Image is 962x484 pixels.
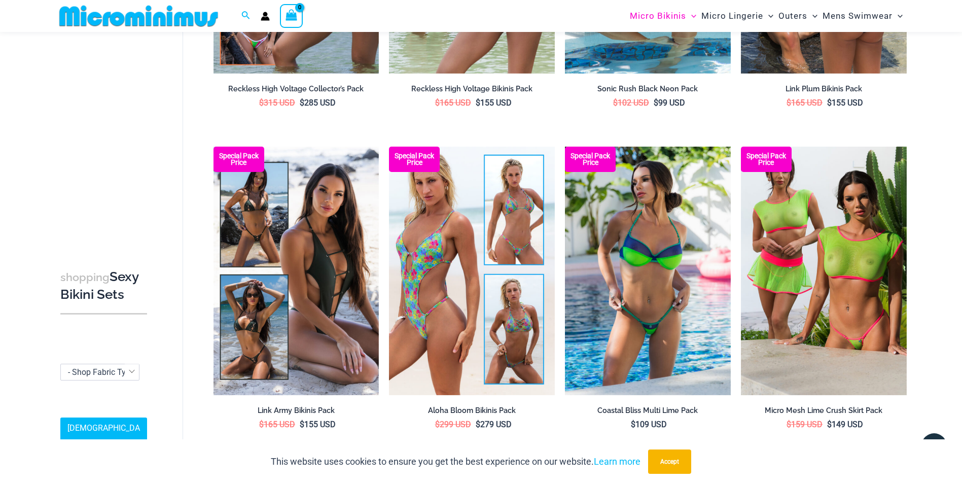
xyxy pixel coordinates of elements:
[259,98,295,108] bdi: 315 USD
[565,84,731,94] h2: Sonic Rush Black Neon Pack
[60,418,147,456] a: [DEMOGRAPHIC_DATA] Sizing Guide
[776,3,820,29] a: OutersMenu ToggleMenu Toggle
[241,10,251,22] a: Search icon link
[686,3,696,29] span: Menu Toggle
[631,420,667,429] bdi: 109 USD
[654,98,658,108] span: $
[823,3,893,29] span: Mens Swimwear
[389,406,555,419] a: Aloha Bloom Bikinis Pack
[389,153,440,166] b: Special Pack Price
[565,147,731,395] a: Coastal Bliss Multi Lime 3223 Underwire Top 4275 Micro 07 Coastal Bliss Multi Lime 3223 Underwire...
[435,98,471,108] bdi: 165 USD
[613,98,649,108] bdi: 102 USD
[261,12,270,21] a: Account icon link
[68,367,134,377] span: - Shop Fabric Type
[300,420,336,429] bdi: 155 USD
[60,271,110,284] span: shopping
[787,420,791,429] span: $
[787,98,791,108] span: $
[60,364,139,381] span: - Shop Fabric Type
[741,406,907,416] h2: Micro Mesh Lime Crush Skirt Pack
[741,84,907,94] h2: Link Plum Bikinis Pack
[213,147,379,395] a: Link Army Pack Link Army 3070 Tri Top 2031 Cheeky 06Link Army 3070 Tri Top 2031 Cheeky 06
[300,98,336,108] bdi: 285 USD
[827,420,863,429] bdi: 149 USD
[55,5,222,27] img: MM SHOP LOGO FLAT
[787,98,823,108] bdi: 165 USD
[271,454,640,469] p: This website uses cookies to ensure you get the best experience on our website.
[741,147,907,395] a: Skirt Pack Lime Micro Mesh Lime Crush 366 Crop Top 511 skirt 04Micro Mesh Lime Crush 366 Crop Top...
[213,406,379,416] h2: Link Army Bikinis Pack
[626,2,907,30] nav: Site Navigation
[741,406,907,419] a: Micro Mesh Lime Crush Skirt Pack
[741,84,907,97] a: Link Plum Bikinis Pack
[213,153,264,166] b: Special Pack Price
[654,98,685,108] bdi: 99 USD
[630,3,686,29] span: Micro Bikinis
[476,98,480,108] span: $
[60,268,147,303] h3: Sexy Bikini Sets
[213,84,379,97] a: Reckless High Voltage Collector’s Pack
[213,406,379,419] a: Link Army Bikinis Pack
[389,84,555,94] h2: Reckless High Voltage Bikinis Pack
[389,147,555,395] a: aloha Bikini Pack Aloha Bloom Blooms 305 Tri Top 445 Thong Bottom 06Aloha Bloom Blooms 305 Tri To...
[280,4,303,27] a: View Shopping Cart, empty
[827,98,832,108] span: $
[435,420,471,429] bdi: 299 USD
[300,98,304,108] span: $
[820,3,905,29] a: Mens SwimwearMenu ToggleMenu Toggle
[701,3,763,29] span: Micro Lingerie
[594,456,640,467] a: Learn more
[60,34,152,237] iframe: TrustedSite Certified
[699,3,776,29] a: Micro LingerieMenu ToggleMenu Toggle
[565,406,731,416] h2: Coastal Bliss Multi Lime Pack
[476,98,512,108] bdi: 155 USD
[389,406,555,416] h2: Aloha Bloom Bikinis Pack
[389,84,555,97] a: Reckless High Voltage Bikinis Pack
[741,147,907,395] img: Skirt Pack Lime
[565,153,616,166] b: Special Pack Price
[787,420,823,429] bdi: 159 USD
[763,3,773,29] span: Menu Toggle
[778,3,807,29] span: Outers
[213,147,379,395] img: Link Army Pack
[807,3,817,29] span: Menu Toggle
[435,420,440,429] span: $
[213,84,379,94] h2: Reckless High Voltage Collector’s Pack
[631,420,635,429] span: $
[476,420,512,429] bdi: 279 USD
[300,420,304,429] span: $
[476,420,480,429] span: $
[259,420,295,429] bdi: 165 USD
[565,84,731,97] a: Sonic Rush Black Neon Pack
[565,406,731,419] a: Coastal Bliss Multi Lime Pack
[827,98,863,108] bdi: 155 USD
[627,3,699,29] a: Micro BikinisMenu ToggleMenu Toggle
[827,420,832,429] span: $
[648,450,691,474] button: Accept
[435,98,440,108] span: $
[893,3,903,29] span: Menu Toggle
[565,147,731,395] img: Coastal Bliss Multi Lime 3223 Underwire Top 4275 Micro 03
[259,420,264,429] span: $
[741,153,792,166] b: Special Pack Price
[61,364,139,380] span: - Shop Fabric Type
[259,98,264,108] span: $
[389,147,555,395] img: aloha Bikini Pack
[613,98,618,108] span: $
